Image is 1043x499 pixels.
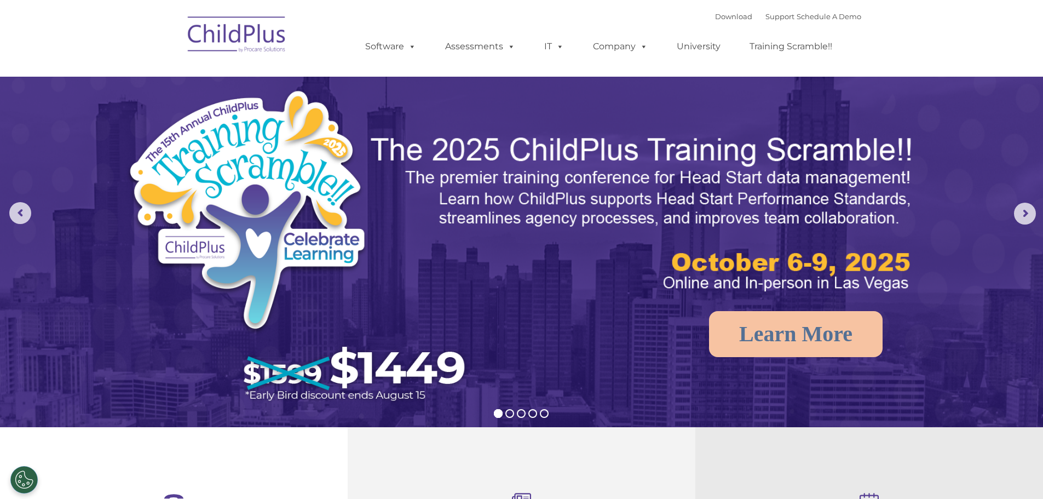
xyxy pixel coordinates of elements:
[739,36,843,58] a: Training Scramble!!
[182,9,292,64] img: ChildPlus by Procare Solutions
[797,12,861,21] a: Schedule A Demo
[666,36,731,58] a: University
[582,36,659,58] a: Company
[152,117,199,125] span: Phone number
[533,36,575,58] a: IT
[354,36,427,58] a: Software
[434,36,526,58] a: Assessments
[715,12,752,21] a: Download
[152,72,186,81] span: Last name
[715,12,861,21] font: |
[709,311,883,357] a: Learn More
[10,466,38,494] button: Cookies Settings
[765,12,794,21] a: Support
